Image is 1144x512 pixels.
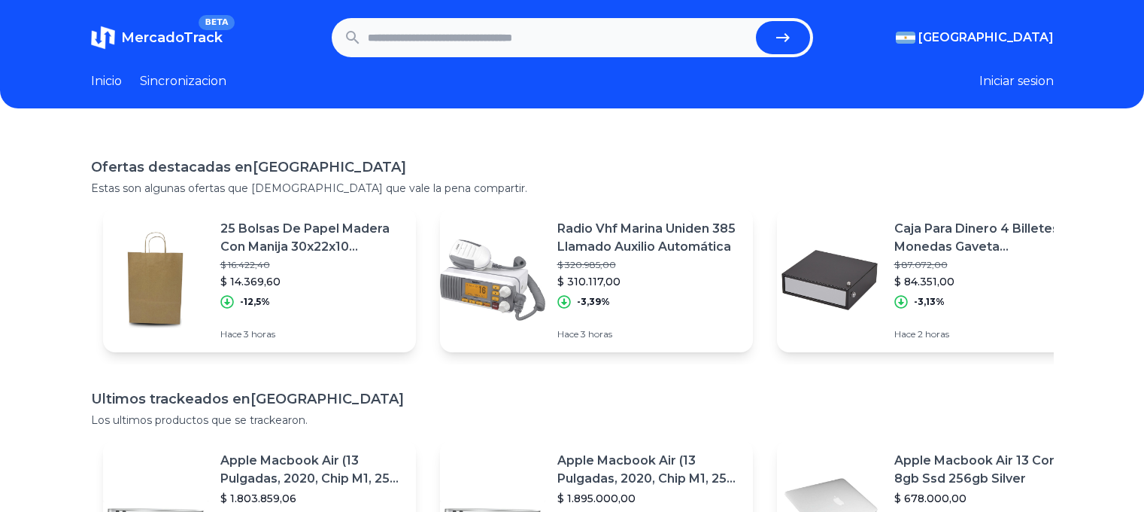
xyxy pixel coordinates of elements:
p: 25 Bolsas De Papel Madera Con Manija 30x22x10 [PERSON_NAME] 125gms [220,220,404,256]
p: Hace 2 horas [894,328,1078,340]
a: Sincronizacion [140,72,226,90]
p: Apple Macbook Air 13 Core I5 8gb Ssd 256gb Silver [894,452,1078,488]
img: Featured image [777,227,882,333]
a: Featured imageCaja Para Dinero 4 Billetes Monedas Gaveta Registradora$ 87.072,00$ 84.351,00-3,13%... [777,208,1090,352]
a: Inicio [91,72,122,90]
img: MercadoTrack [91,26,115,50]
p: $ 14.369,60 [220,274,404,289]
h1: Ofertas destacadas en [GEOGRAPHIC_DATA] [91,157,1054,178]
img: Featured image [103,227,208,333]
p: $ 1.895.000,00 [557,491,741,506]
p: Apple Macbook Air (13 Pulgadas, 2020, Chip M1, 256 Gb De Ssd, 8 Gb De Ram) - Plata [557,452,741,488]
a: MercadoTrackBETA [91,26,223,50]
p: $ 84.351,00 [894,274,1078,289]
button: Iniciar sesion [979,72,1054,90]
p: $ 1.803.859,06 [220,491,404,506]
p: $ 16.422,40 [220,259,404,271]
button: [GEOGRAPHIC_DATA] [896,29,1054,47]
p: $ 310.117,00 [557,274,741,289]
p: Hace 3 horas [220,328,404,340]
span: BETA [199,15,234,30]
img: Argentina [896,32,915,44]
p: Estas son algunas ofertas que [DEMOGRAPHIC_DATA] que vale la pena compartir. [91,181,1054,196]
p: -12,5% [240,296,270,308]
p: -3,39% [577,296,610,308]
a: Featured image25 Bolsas De Papel Madera Con Manija 30x22x10 [PERSON_NAME] 125gms$ 16.422,40$ 14.3... [103,208,416,352]
span: MercadoTrack [121,29,223,46]
p: Los ultimos productos que se trackearon. [91,413,1054,428]
span: [GEOGRAPHIC_DATA] [918,29,1054,47]
p: $ 678.000,00 [894,491,1078,506]
h1: Ultimos trackeados en [GEOGRAPHIC_DATA] [91,389,1054,410]
p: Caja Para Dinero 4 Billetes Monedas Gaveta Registradora [894,220,1078,256]
p: Hace 3 horas [557,328,741,340]
img: Featured image [440,227,545,333]
p: Radio Vhf Marina Uniden 385 Llamado Auxilio Automática [557,220,741,256]
a: Featured imageRadio Vhf Marina Uniden 385 Llamado Auxilio Automática$ 320.985,00$ 310.117,00-3,39... [440,208,753,352]
p: Apple Macbook Air (13 Pulgadas, 2020, Chip M1, 256 Gb De Ssd, 8 Gb De Ram) - Plata [220,452,404,488]
p: $ 87.072,00 [894,259,1078,271]
p: -3,13% [914,296,945,308]
p: $ 320.985,00 [557,259,741,271]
